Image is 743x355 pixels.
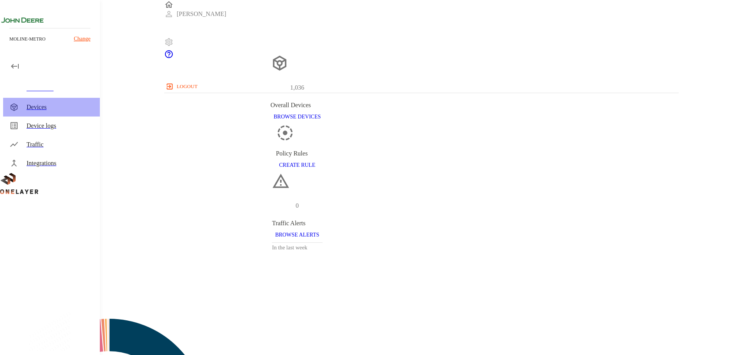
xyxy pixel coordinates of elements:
[272,219,322,228] div: Traffic Alerts
[164,53,174,60] span: Support Portal
[272,231,322,238] a: BROWSE ALERTS
[276,161,319,168] a: CREATE RULE
[276,158,319,173] button: CREATE RULE
[164,80,200,93] button: logout
[272,228,322,242] button: BROWSE ALERTS
[177,9,226,19] p: [PERSON_NAME]
[276,149,319,158] div: Policy Rules
[272,243,322,253] h3: In the last week
[271,101,324,110] div: Overall Devices
[164,80,679,93] a: logout
[271,113,324,120] a: BROWSE DEVICES
[296,201,299,210] p: 0
[271,110,324,124] button: BROWSE DEVICES
[164,53,174,60] a: onelayer-support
